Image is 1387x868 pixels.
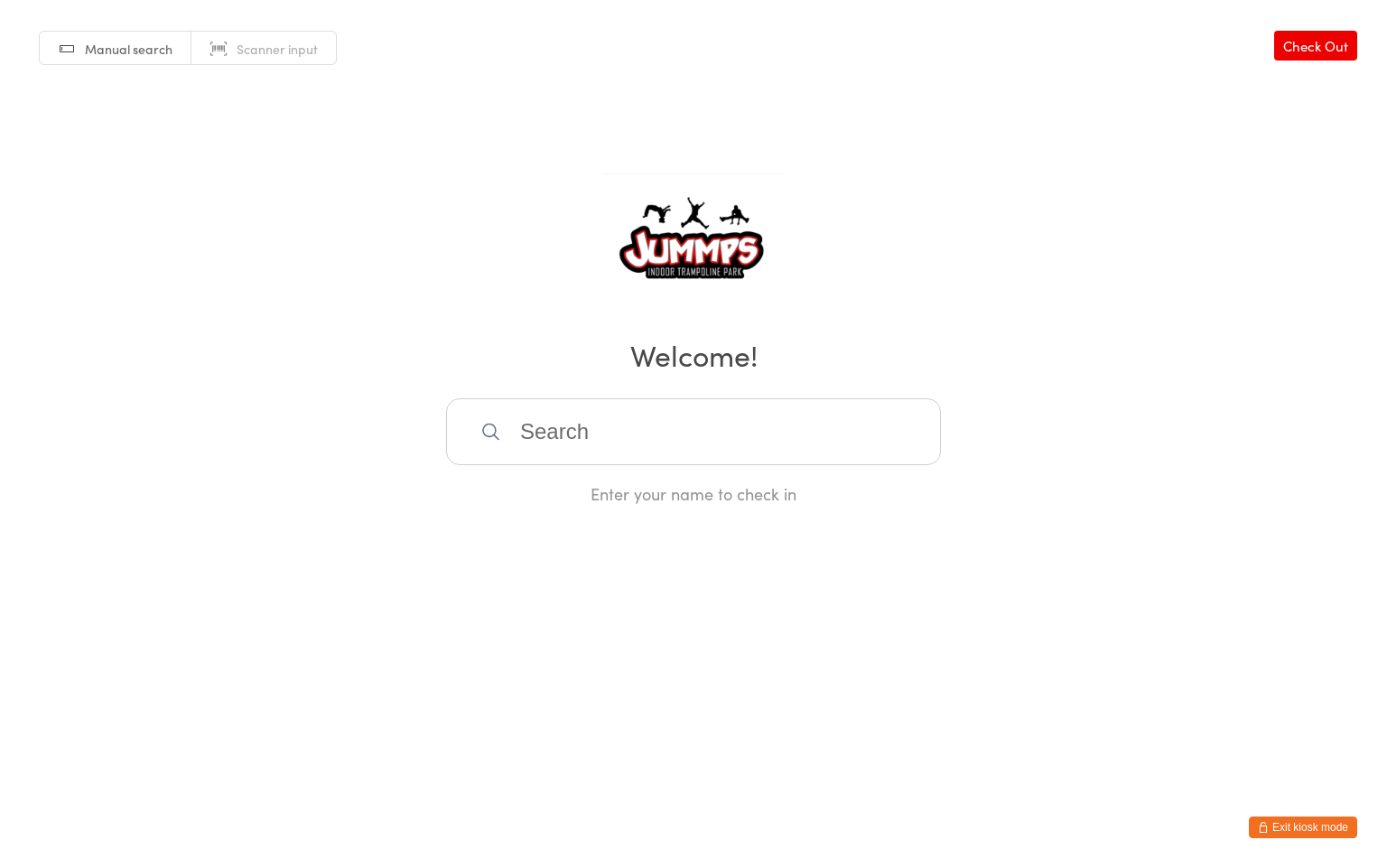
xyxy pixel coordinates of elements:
[603,173,785,309] img: Jummps Parkwood Pty Ltd
[446,482,941,505] div: Enter your name to check in
[18,334,1369,375] h2: Welcome!
[237,40,318,58] span: Scanner input
[446,398,941,465] input: Search
[1249,817,1357,838] button: Exit kiosk mode
[1274,31,1357,61] a: Check Out
[85,40,172,58] span: Manual search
